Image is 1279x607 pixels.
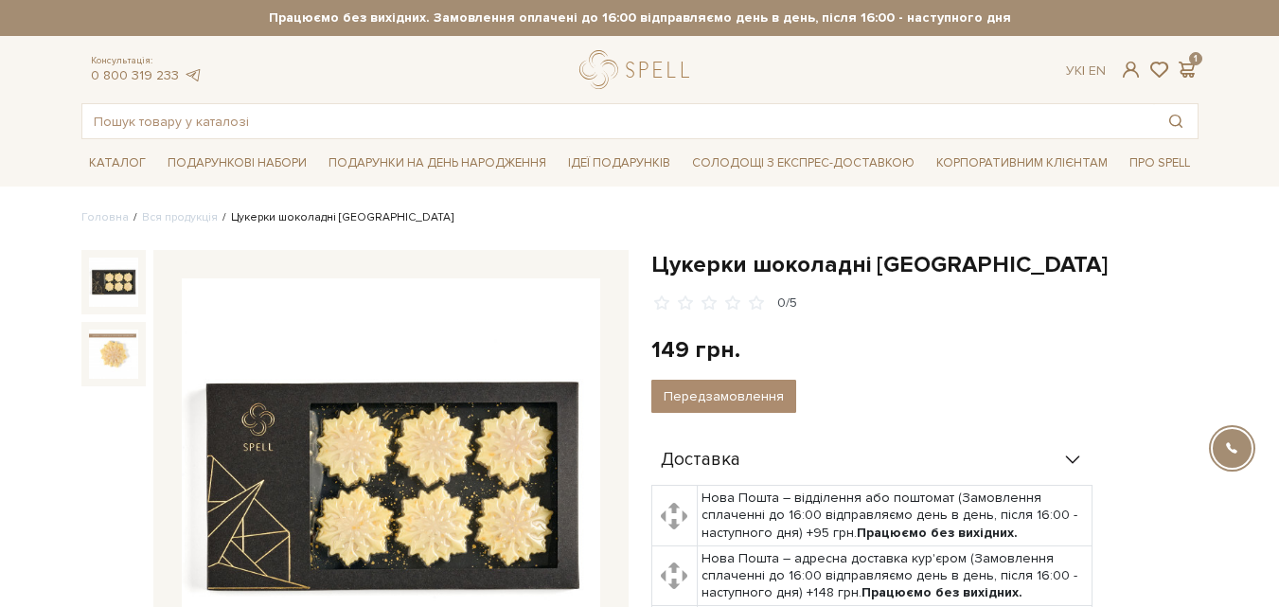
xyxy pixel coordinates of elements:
[862,584,1022,600] b: Працюємо без вихідних.
[1089,62,1106,79] a: En
[929,149,1115,178] a: Корпоративним клієнтам
[1154,104,1198,138] button: Пошук товару у каталозі
[218,209,453,226] li: Цукерки шоколадні [GEOGRAPHIC_DATA]
[697,545,1092,606] td: Нова Пошта – адресна доставка кур'єром (Замовлення сплаченні до 16:00 відправляємо день в день, п...
[777,295,797,312] div: 0/5
[1122,149,1198,178] a: Про Spell
[81,149,153,178] a: Каталог
[82,104,1154,138] input: Пошук товару у каталозі
[651,380,796,413] button: Передзамовлення
[81,210,129,224] a: Головна
[857,525,1018,541] b: Працюємо без вихідних.
[651,250,1199,279] h1: Цукерки шоколадні [GEOGRAPHIC_DATA]
[142,210,218,224] a: Вся продукція
[1066,62,1106,80] div: Ук
[1082,62,1085,79] span: |
[91,67,179,83] a: 0 800 319 233
[560,149,678,178] a: Ідеї подарунків
[91,55,203,67] span: Консультація:
[661,452,740,469] span: Доставка
[579,50,698,89] a: logo
[89,330,138,379] img: Цукерки шоколадні Сніжинки
[160,149,314,178] a: Подарункові набори
[184,67,203,83] a: telegram
[697,486,1092,546] td: Нова Пошта – відділення або поштомат (Замовлення сплаченні до 16:00 відправляємо день в день, піс...
[684,147,922,179] a: Солодощі з експрес-доставкою
[81,9,1199,27] strong: Працюємо без вихідних. Замовлення оплачені до 16:00 відправляємо день в день, після 16:00 - насту...
[651,335,740,365] div: 149 грн.
[89,258,138,307] img: Цукерки шоколадні Сніжинки
[321,149,554,178] a: Подарунки на День народження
